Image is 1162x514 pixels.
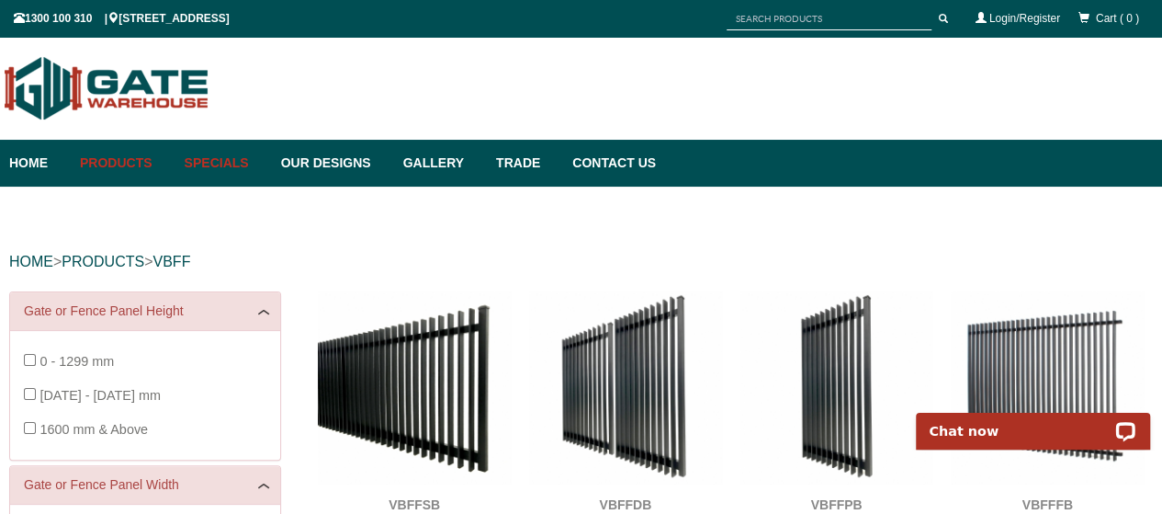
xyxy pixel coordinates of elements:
span: 1600 mm & Above [39,422,148,437]
span: [DATE] - [DATE] mm [39,388,160,403]
a: Gate or Fence Panel Height [24,302,266,321]
a: Trade [487,140,563,187]
a: Login/Register [989,12,1060,25]
a: HOME [9,254,53,269]
a: Specials [175,140,272,187]
span: 0 - 1299 mm [39,354,114,369]
a: vbff [152,254,190,269]
img: VBFFPB - Ready to Install Fully Welded 65x16mm Vertical Blade - Aluminium Pedestrian / Side Gate ... [740,291,933,485]
iframe: LiveChat chat widget [904,392,1162,450]
img: VBFFFB - Ready to Install Fully Welded 65x16mm Vertical Blade - Aluminium Fence Panel - Matte Bla... [951,291,1144,485]
span: Cart ( 0 ) [1096,12,1139,25]
a: Gate or Fence Panel Width [24,475,266,495]
span: 1300 100 310 | [STREET_ADDRESS] [14,12,230,25]
a: Our Designs [272,140,394,187]
a: Contact Us [563,140,656,187]
a: Home [9,140,71,187]
img: VBFFSB - Ready to Install Fully Welded 65x16mm Vertical Blade - Aluminium Sliding Driveway Gate -... [318,291,511,485]
a: Gallery [394,140,487,187]
input: SEARCH PRODUCTS [727,7,931,30]
a: PRODUCTS [62,254,144,269]
img: VBFFDB - Ready to Install Fully Welded 65x16mm Vertical Blade - Aluminium Double Swing Gates - Ma... [529,291,722,485]
a: Products [71,140,175,187]
div: > > [9,233,1153,291]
